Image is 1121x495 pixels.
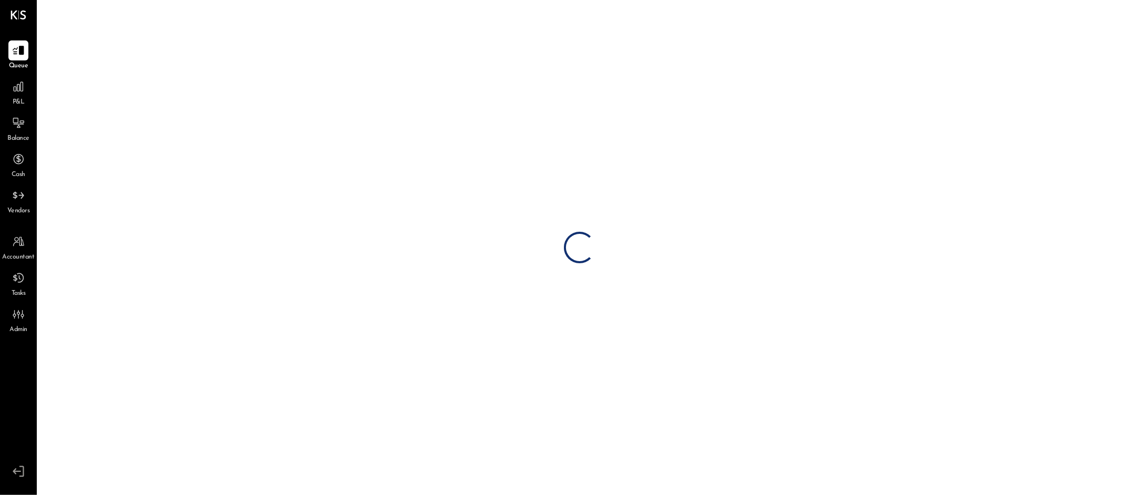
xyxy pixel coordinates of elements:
[1,268,36,298] a: Tasks
[1,40,36,71] a: Queue
[7,134,29,143] span: Balance
[9,61,28,71] span: Queue
[12,289,26,298] span: Tasks
[1,304,36,335] a: Admin
[1,113,36,143] a: Balance
[7,207,30,216] span: Vendors
[9,325,27,335] span: Admin
[1,232,36,262] a: Accountant
[1,185,36,216] a: Vendors
[13,98,25,107] span: P&L
[1,77,36,107] a: P&L
[12,170,25,180] span: Cash
[1,149,36,180] a: Cash
[3,253,35,262] span: Accountant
